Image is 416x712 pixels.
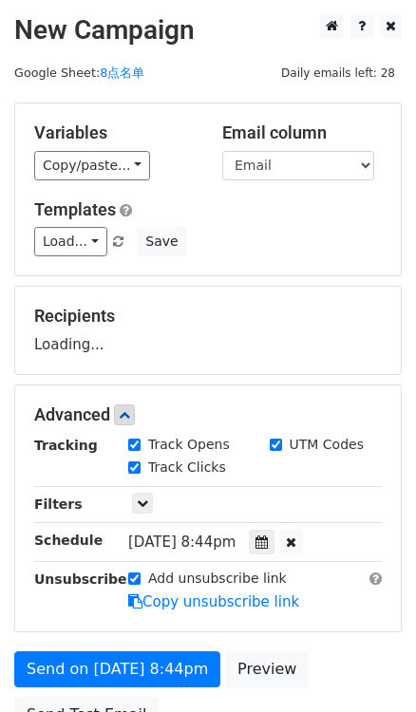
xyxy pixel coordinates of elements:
[274,63,402,84] span: Daily emails left: 28
[137,227,186,256] button: Save
[14,66,144,80] small: Google Sheet:
[100,66,144,80] a: 8点名单
[128,593,299,610] a: Copy unsubscribe link
[34,122,194,143] h5: Variables
[14,14,402,47] h2: New Campaign
[34,199,116,219] a: Templates
[321,621,416,712] div: 聊天小组件
[34,438,98,453] strong: Tracking
[222,122,382,143] h5: Email column
[34,533,103,548] strong: Schedule
[34,571,127,587] strong: Unsubscribe
[34,497,83,512] strong: Filters
[34,151,150,180] a: Copy/paste...
[34,306,382,327] h5: Recipients
[274,66,402,80] a: Daily emails left: 28
[34,404,382,425] h5: Advanced
[128,534,236,551] span: [DATE] 8:44pm
[290,435,364,455] label: UTM Codes
[14,651,220,687] a: Send on [DATE] 8:44pm
[225,651,309,687] a: Preview
[148,435,230,455] label: Track Opens
[34,306,382,355] div: Loading...
[34,227,107,256] a: Load...
[148,458,226,478] label: Track Clicks
[148,569,287,589] label: Add unsubscribe link
[321,621,416,712] iframe: Chat Widget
